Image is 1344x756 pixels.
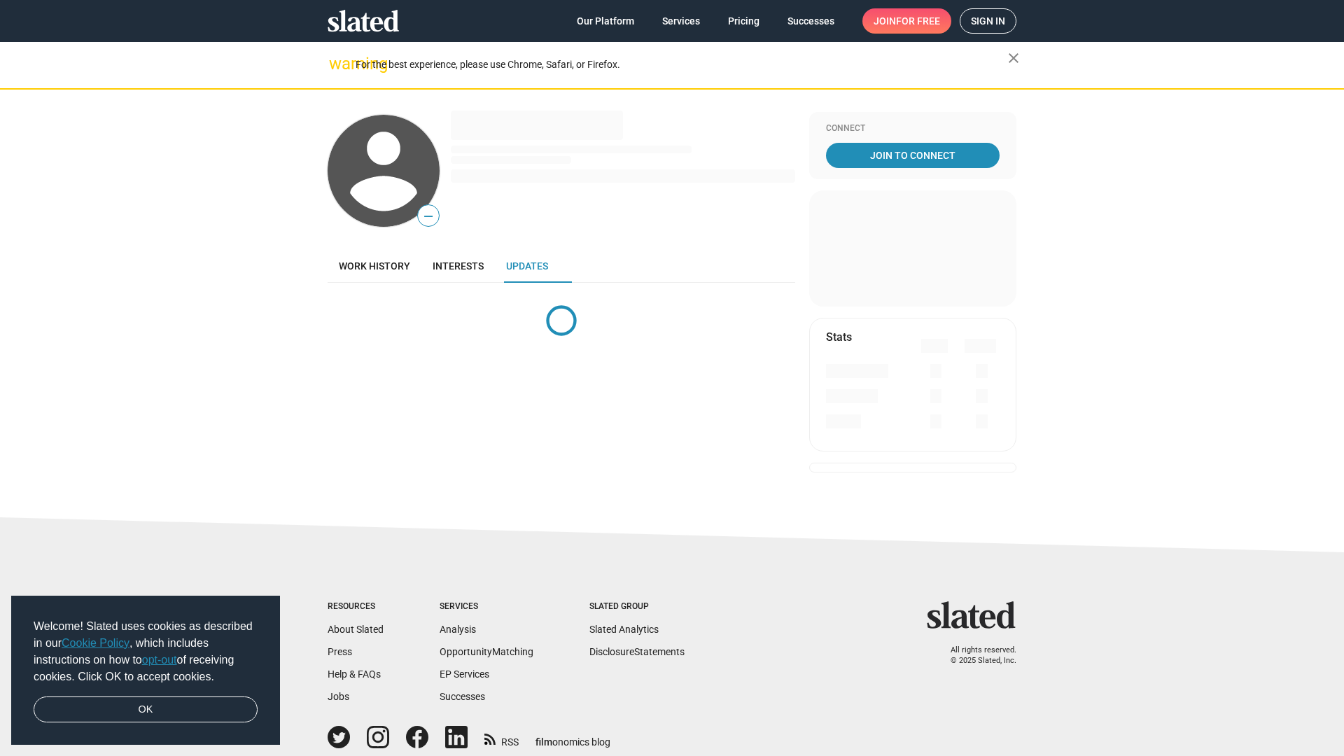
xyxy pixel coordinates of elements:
a: Sign in [960,8,1016,34]
a: dismiss cookie message [34,696,258,723]
a: Cookie Policy [62,637,129,649]
mat-card-title: Stats [826,330,852,344]
a: Interests [421,249,495,283]
span: Welcome! Slated uses cookies as described in our , which includes instructions on how to of recei... [34,618,258,685]
a: filmonomics blog [535,724,610,749]
a: EP Services [440,668,489,680]
span: film [535,736,552,748]
a: Join To Connect [826,143,1000,168]
a: About Slated [328,624,384,635]
a: Analysis [440,624,476,635]
span: — [418,207,439,225]
a: opt-out [142,654,177,666]
a: Our Platform [566,8,645,34]
span: Services [662,8,700,34]
a: RSS [484,727,519,749]
div: Connect [826,123,1000,134]
span: Interests [433,260,484,272]
a: Joinfor free [862,8,951,34]
a: Press [328,646,352,657]
span: Join [874,8,940,34]
span: for free [896,8,940,34]
span: Pricing [728,8,759,34]
span: Join To Connect [829,143,997,168]
a: Successes [776,8,846,34]
span: Sign in [971,9,1005,33]
a: OpportunityMatching [440,646,533,657]
a: Jobs [328,691,349,702]
a: Successes [440,691,485,702]
a: Slated Analytics [589,624,659,635]
a: Help & FAQs [328,668,381,680]
div: Services [440,601,533,612]
a: Pricing [717,8,771,34]
mat-icon: warning [329,55,346,72]
div: cookieconsent [11,596,280,745]
a: Updates [495,249,559,283]
div: Slated Group [589,601,685,612]
span: Our Platform [577,8,634,34]
span: Updates [506,260,548,272]
p: All rights reserved. © 2025 Slated, Inc. [936,645,1016,666]
mat-icon: close [1005,50,1022,66]
a: DisclosureStatements [589,646,685,657]
a: Services [651,8,711,34]
span: Successes [787,8,834,34]
span: Work history [339,260,410,272]
div: For the best experience, please use Chrome, Safari, or Firefox. [356,55,1008,74]
a: Work history [328,249,421,283]
div: Resources [328,601,384,612]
